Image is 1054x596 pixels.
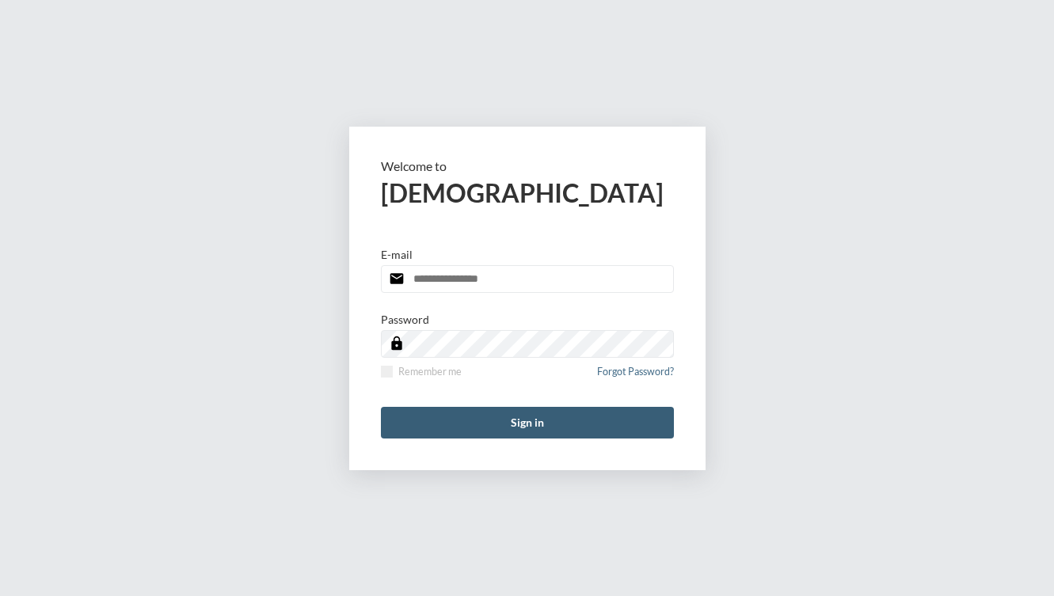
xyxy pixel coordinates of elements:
p: Password [381,313,429,326]
h2: [DEMOGRAPHIC_DATA] [381,177,674,208]
p: Welcome to [381,158,674,173]
button: Sign in [381,407,674,438]
a: Forgot Password? [597,366,674,387]
p: E-mail [381,248,413,261]
label: Remember me [381,366,462,378]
